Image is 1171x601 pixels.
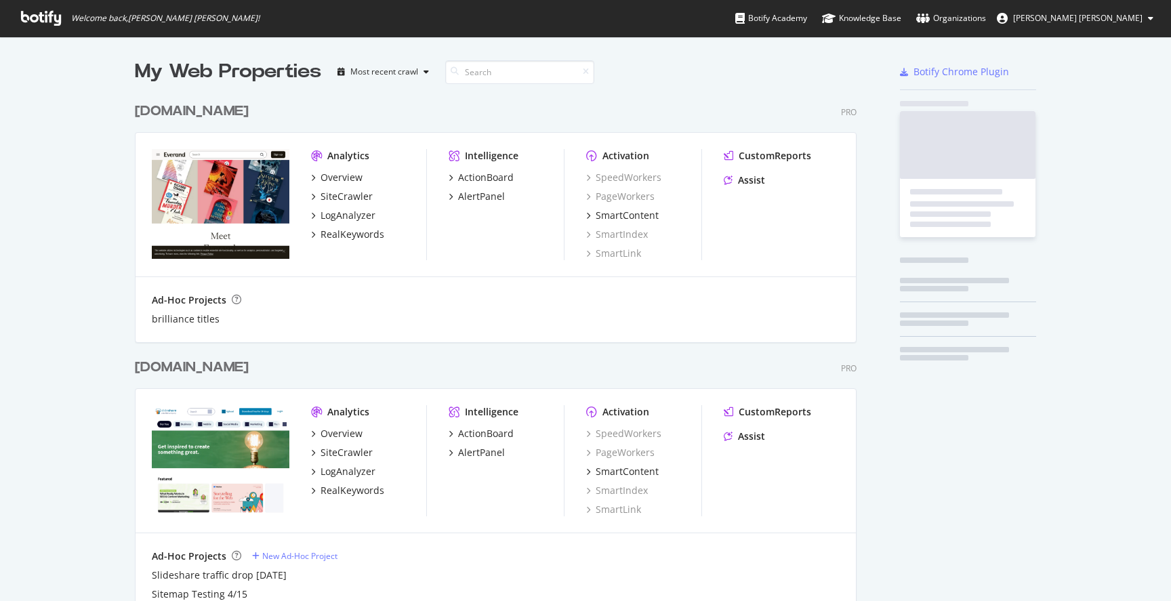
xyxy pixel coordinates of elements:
a: SpeedWorkers [586,171,661,184]
div: Activation [602,405,649,419]
div: Ad-Hoc Projects [152,293,226,307]
a: RealKeywords [311,484,384,497]
div: Pro [841,106,857,118]
div: SmartContent [596,209,659,222]
div: LogAnalyzer [321,209,375,222]
a: CustomReports [724,149,811,163]
a: SmartContent [586,209,659,222]
span: Cooper Bernier [1013,12,1143,24]
div: Organizations [916,12,986,25]
a: SmartLink [586,247,641,260]
button: [PERSON_NAME] [PERSON_NAME] [986,7,1164,29]
a: Assist [724,173,765,187]
button: Most recent crawl [332,61,434,83]
div: Overview [321,427,363,440]
div: Most recent crawl [350,68,418,76]
a: [DOMAIN_NAME] [135,102,254,121]
a: SmartLink [586,503,641,516]
a: AlertPanel [449,446,505,459]
div: Assist [738,430,765,443]
a: PageWorkers [586,190,655,203]
div: LogAnalyzer [321,465,375,478]
div: Botify Academy [735,12,807,25]
a: SmartIndex [586,228,648,241]
div: CustomReports [739,149,811,163]
div: RealKeywords [321,484,384,497]
div: Intelligence [465,149,518,163]
input: Search [445,60,594,84]
a: [DOMAIN_NAME] [135,358,254,377]
div: RealKeywords [321,228,384,241]
a: Overview [311,171,363,184]
div: New Ad-Hoc Project [262,550,337,562]
div: My Web Properties [135,58,321,85]
div: SiteCrawler [321,446,373,459]
div: Analytics [327,149,369,163]
div: Activation [602,149,649,163]
img: everand.com [152,149,289,259]
a: CustomReports [724,405,811,419]
div: CustomReports [739,405,811,419]
div: Analytics [327,405,369,419]
a: PageWorkers [586,446,655,459]
div: SiteCrawler [321,190,373,203]
div: Ad-Hoc Projects [152,550,226,563]
a: Botify Chrome Plugin [900,65,1009,79]
a: SiteCrawler [311,446,373,459]
a: LogAnalyzer [311,209,375,222]
a: SiteCrawler [311,190,373,203]
a: Assist [724,430,765,443]
div: AlertPanel [458,190,505,203]
div: AlertPanel [458,446,505,459]
div: ActionBoard [458,427,514,440]
a: AlertPanel [449,190,505,203]
div: [DOMAIN_NAME] [135,102,249,121]
a: RealKeywords [311,228,384,241]
div: SmartContent [596,465,659,478]
div: Botify Chrome Plugin [913,65,1009,79]
div: Pro [841,362,857,374]
div: ActionBoard [458,171,514,184]
a: New Ad-Hoc Project [252,550,337,562]
a: brilliance titles [152,312,220,326]
a: ActionBoard [449,171,514,184]
span: Welcome back, [PERSON_NAME] [PERSON_NAME] ! [71,13,260,24]
a: Sitemap Testing 4/15 [152,587,247,601]
a: SmartContent [586,465,659,478]
a: LogAnalyzer [311,465,375,478]
div: Assist [738,173,765,187]
a: ActionBoard [449,427,514,440]
div: Intelligence [465,405,518,419]
div: [DOMAIN_NAME] [135,358,249,377]
a: Slideshare traffic drop [DATE] [152,568,287,582]
a: SmartIndex [586,484,648,497]
div: Overview [321,171,363,184]
a: Overview [311,427,363,440]
div: Knowledge Base [822,12,901,25]
a: SpeedWorkers [586,427,661,440]
img: slideshare.net [152,405,289,515]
